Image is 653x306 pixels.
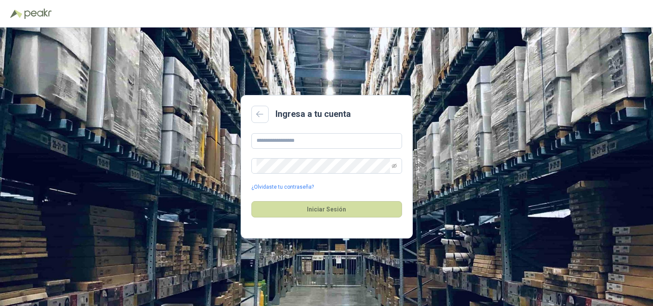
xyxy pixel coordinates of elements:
span: eye-invisible [392,163,397,168]
img: Peakr [24,9,52,19]
img: Logo [10,9,22,18]
h2: Ingresa a tu cuenta [275,107,351,121]
a: ¿Olvidaste tu contraseña? [251,183,314,191]
button: Iniciar Sesión [251,201,402,217]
